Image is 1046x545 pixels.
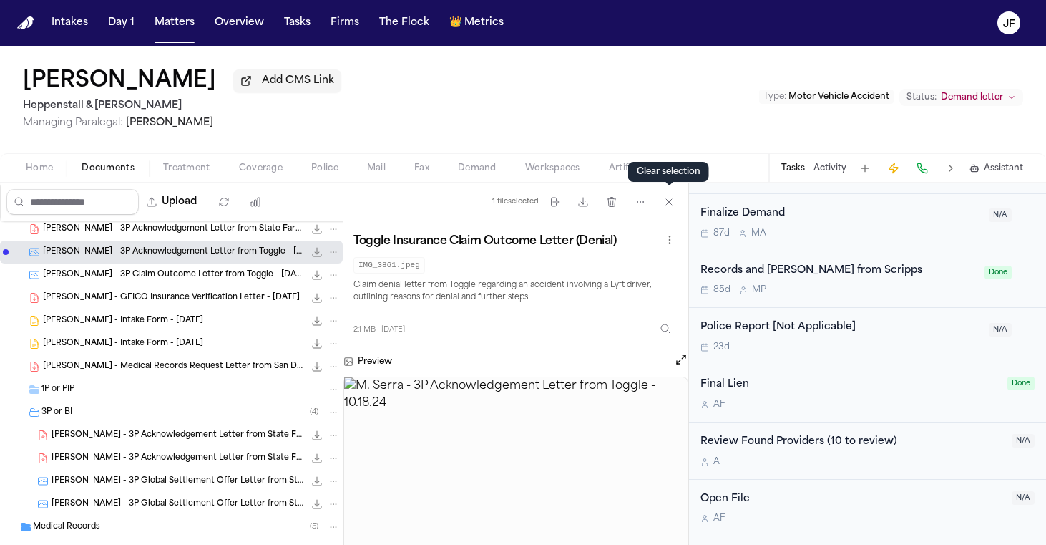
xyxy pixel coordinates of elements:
button: Download M. Serra - 3P Acknowledgement Letter from State Farm - 2.26.25 [310,222,324,236]
button: Download M. Serra - 3P Global Settlement Offer Letter from State Farm - 10.29.24 [310,474,324,488]
button: Upload [139,189,205,215]
span: 87d [713,228,730,239]
span: [PERSON_NAME] - 3P Acknowledgement Letter from State Farm - [DATE] [43,223,304,236]
span: Demand [458,163,497,174]
button: Add Task [855,158,875,178]
p: Claim denial letter from Toggle regarding an accident involving a Lyft driver, outlining reasons ... [353,279,678,305]
div: Open task: Final Lien [689,365,1046,423]
span: [PERSON_NAME] - 3P Global Settlement Offer Letter from State Farm - [DATE] [52,498,304,511]
button: Add CMS Link [233,69,341,92]
span: 85d [713,284,730,296]
span: ( 4 ) [310,408,318,416]
button: Matters [149,10,200,36]
button: Inspect [652,316,678,342]
span: A [713,456,720,468]
button: Download M. Serra - 3P Acknowledgement Letter from State Farm - 2.26.25 [310,428,324,443]
button: Open preview [674,352,688,367]
button: Edit Type: Motor Vehicle Accident [759,90,894,104]
button: Create Immediate Task [884,158,904,178]
span: ( 5 ) [310,523,318,531]
span: Type : [763,92,786,101]
span: Documents [82,163,135,174]
span: [PERSON_NAME] - 3P Global Settlement Offer Letter from State Farm - [DATE] [52,476,304,488]
code: IMG_3861.jpeg [353,257,425,274]
span: Add CMS Link [262,74,334,88]
button: Download M. Serra - Medical Records Request Letter from San Diego Fire-Rescue - 11.14.24 [310,360,324,374]
span: [PERSON_NAME] - Medical Records Request Letter from San Diego Fire-Rescue - [DATE] [43,361,304,373]
button: Download M. Serra - Intake Form - 9.13.24 [310,337,324,351]
button: Open preview [674,352,688,371]
button: Download M. Serra - GEICO Insurance Verification Letter - 8.29.24 [310,291,324,305]
span: M P [752,284,766,296]
span: [PERSON_NAME] - 3P Acknowledgement Letter from State Farm - [DATE] [52,453,304,465]
span: N/A [989,208,1012,222]
button: Download M. Serra - 3P Acknowledgement Letter from State Farm - 9.19.24 [310,451,324,466]
span: Mail [367,163,386,174]
h3: Preview [358,356,392,367]
a: Tasks [278,10,316,36]
button: Download M. Serra - 3P Acknowledgement Letter from Toggle - 10.18.24 [310,245,324,259]
span: [PERSON_NAME] - 3P Acknowledgement Letter from State Farm - [DATE] [52,430,304,442]
div: Review Found Providers (10 to review) [700,434,1003,450]
div: Clear selection [628,162,709,182]
span: [PERSON_NAME] - Intake Form - [DATE] [43,338,203,350]
span: 1P or PIP [41,384,74,396]
span: N/A [1012,491,1035,505]
span: Medical Records [33,521,100,534]
div: Open task: Review Found Providers (10 to review) [689,423,1046,480]
button: Activity [813,163,846,174]
span: [PERSON_NAME] - 3P Acknowledgement Letter from Toggle - [DATE] [43,246,304,259]
input: Search files [6,189,139,215]
span: A F [713,399,725,410]
span: M A [751,228,766,239]
span: N/A [989,323,1012,337]
h2: Heppenstall & [PERSON_NAME] [23,97,341,115]
span: Managing Paralegal: [23,117,123,128]
button: Intakes [46,10,94,36]
span: Workspaces [525,163,580,174]
span: Status: [906,92,937,103]
span: 23d [713,342,730,353]
div: Records and [PERSON_NAME] from Scripps [700,263,976,279]
h3: Toggle Insurance Claim Outcome Letter (Denial) [353,234,617,249]
span: A F [713,513,725,524]
span: Motor Vehicle Accident [788,92,889,101]
button: Firms [325,10,365,36]
button: Edit matter name [23,69,216,95]
span: Home [26,163,53,174]
button: Day 1 [102,10,140,36]
span: [PERSON_NAME] [126,117,213,128]
span: 3P or BI [41,407,72,419]
span: 2.1 MB [353,324,376,335]
span: Demand letter [941,92,1003,103]
div: Open task: Police Report [Not Applicable] [689,308,1046,365]
span: N/A [1012,434,1035,448]
span: Artifacts [609,163,647,174]
span: Fax [414,163,429,174]
div: Finalize Demand [700,206,980,222]
div: Open task: Open File [689,480,1046,537]
div: Open task: Records and Bills from Scripps [689,251,1046,309]
button: Download M. Serra - 3P Claim Outcome Letter from Toggle - 10.18.24 [310,268,324,282]
span: Police [311,163,338,174]
a: Home [17,16,34,30]
button: crownMetrics [444,10,509,36]
button: Change status from Demand letter [899,89,1023,106]
div: Open File [700,491,1003,508]
button: Assistant [969,163,1023,174]
span: Treatment [163,163,210,174]
div: 1 file selected [492,197,539,206]
span: Coverage [239,163,283,174]
span: [DATE] [381,324,405,335]
span: [PERSON_NAME] - 3P Claim Outcome Letter from Toggle - [DATE] [43,269,304,281]
span: [PERSON_NAME] - Intake Form - [DATE] [43,315,203,327]
button: The Flock [373,10,435,36]
span: Assistant [984,163,1023,174]
div: Police Report [Not Applicable] [700,319,980,336]
button: Make a Call [912,158,932,178]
